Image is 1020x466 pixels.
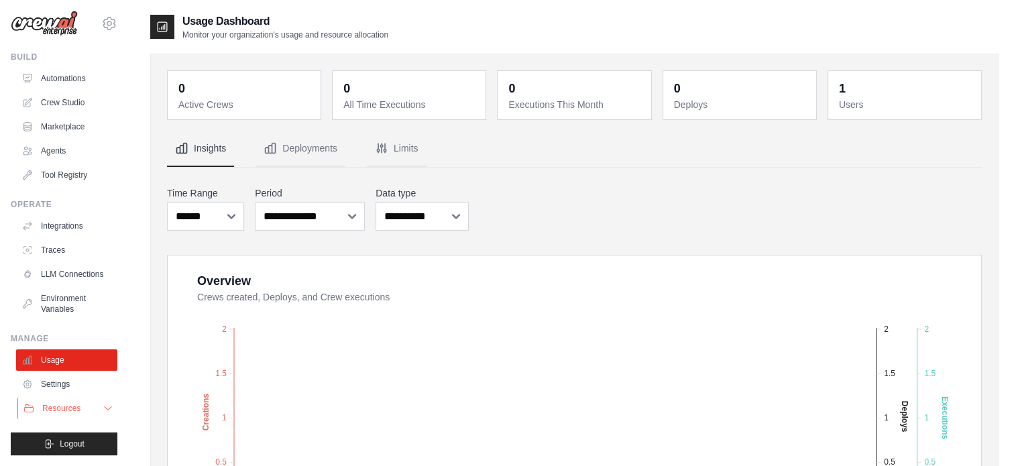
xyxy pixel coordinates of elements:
div: Manage [11,333,117,344]
div: 1 [839,79,846,98]
text: Creations [201,393,211,430]
button: Limits [367,131,427,167]
nav: Tabs [167,131,982,167]
tspan: 1.5 [884,368,895,377]
a: Marketplace [16,116,117,137]
a: Crew Studio [16,92,117,113]
a: Agents [16,140,117,162]
button: Insights [167,131,234,167]
tspan: 2 [222,324,227,333]
div: 0 [343,79,350,98]
dt: Deploys [674,98,808,111]
img: Logo [11,11,78,36]
a: Traces [16,239,117,261]
dt: Active Crews [178,98,313,111]
tspan: 1 [884,413,889,422]
tspan: 2 [884,324,889,333]
div: 0 [508,79,515,98]
a: Integrations [16,215,117,237]
tspan: 2 [924,324,929,333]
tspan: 1.5 [924,368,936,377]
div: 0 [674,79,681,98]
tspan: 1 [222,413,227,422]
a: Settings [16,373,117,395]
dt: Users [839,98,973,111]
div: Overview [197,272,251,290]
label: Period [255,186,365,200]
tspan: 1 [924,413,929,422]
button: Deployments [256,131,345,167]
span: Logout [60,439,84,449]
div: Build [11,52,117,62]
dt: Executions This Month [508,98,642,111]
div: 0 [178,79,185,98]
button: Resources [17,398,119,419]
span: Resources [42,403,80,414]
tspan: 1.5 [215,368,227,377]
button: Logout [11,432,117,455]
a: LLM Connections [16,264,117,285]
label: Data type [376,186,468,200]
a: Usage [16,349,117,371]
text: Executions [940,396,950,439]
label: Time Range [167,186,244,200]
div: Operate [11,199,117,210]
dt: All Time Executions [343,98,477,111]
a: Environment Variables [16,288,117,320]
a: Automations [16,68,117,89]
h2: Usage Dashboard [182,13,388,30]
p: Monitor your organization's usage and resource allocation [182,30,388,40]
dt: Crews created, Deploys, and Crew executions [197,290,965,304]
text: Deploys [900,400,909,432]
a: Tool Registry [16,164,117,186]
